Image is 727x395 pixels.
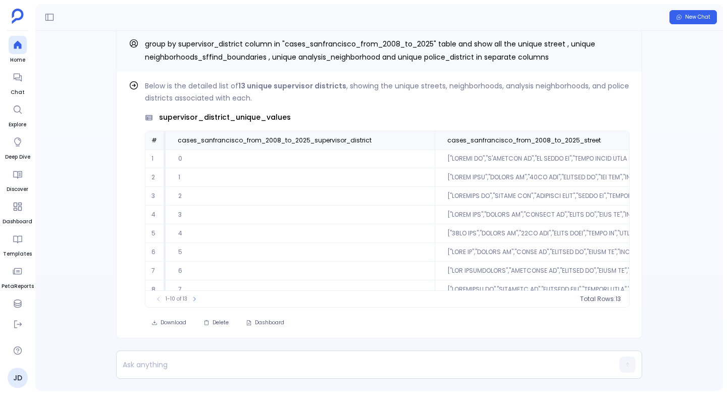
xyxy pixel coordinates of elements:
[151,136,157,144] span: #
[3,230,32,258] a: Templates
[3,197,32,226] a: Dashboard
[5,133,30,161] a: Deep Dive
[178,136,372,144] span: cases_sanfrancisco_from_2008_to_2025_supervisor_district
[239,316,291,330] button: Dashboard
[615,295,621,303] span: 13
[145,187,166,206] td: 3
[166,243,435,262] td: 5
[9,68,27,96] a: Chat
[145,262,166,280] td: 7
[3,250,32,258] span: Templates
[9,101,27,129] a: Explore
[7,185,28,193] span: Discover
[145,280,166,299] td: 8
[166,206,435,224] td: 3
[2,262,34,290] a: PetaReports
[166,224,435,243] td: 4
[145,80,630,104] p: Below is the detailed list of , showing the unique streets, neighborhoods, analysis neighborhoods...
[166,295,187,303] span: 1-10 of 13
[3,218,32,226] span: Dashboard
[166,262,435,280] td: 6
[166,280,435,299] td: 7
[166,150,435,168] td: 0
[2,282,34,290] span: PetaReports
[685,14,710,21] span: New Chat
[7,165,28,193] a: Discover
[5,294,30,323] a: Data Hub
[9,121,27,129] span: Explore
[145,316,193,330] button: Download
[197,316,235,330] button: Delete
[669,10,717,24] button: New Chat
[9,88,27,96] span: Chat
[166,168,435,187] td: 1
[255,319,284,326] span: Dashboard
[145,243,166,262] td: 6
[145,150,166,168] td: 1
[447,136,601,144] span: cases_sanfrancisco_from_2008_to_2025_street
[213,319,229,326] span: Delete
[580,295,615,303] span: Total Rows:
[12,9,24,24] img: petavue logo
[9,56,27,64] span: Home
[145,206,166,224] td: 4
[9,36,27,64] a: Home
[238,81,346,91] strong: 13 unique supervisor districts
[8,368,28,388] a: JD
[145,224,166,243] td: 5
[159,112,291,123] span: supervisor_district_unique_values
[145,168,166,187] td: 2
[161,319,186,326] span: Download
[5,153,30,161] span: Deep Dive
[166,187,435,206] td: 2
[145,39,595,62] span: group by supervisor_district column in "cases_sanfrancisco_from_2008_to_2025" table and show all ...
